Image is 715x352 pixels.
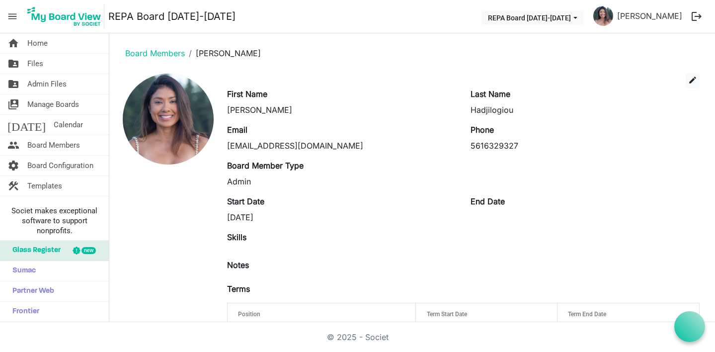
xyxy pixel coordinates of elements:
[24,4,108,29] a: My Board View Logo
[54,115,83,135] span: Calendar
[3,7,22,26] span: menu
[27,33,48,53] span: Home
[471,104,700,116] div: Hadjilogiou
[568,311,606,318] span: Term End Date
[593,6,613,26] img: YcOm1LtmP80IA-PKU6h1PJ--Jn-4kuVIEGfr0aR6qQTzM5pdw1I7-_SZs6Ee-9uXvl2a8gAPaoRLVNHcOWYtXg_thumb.png
[481,10,584,24] button: REPA Board 2025-2026 dropdownbutton
[227,231,246,243] label: Skills
[688,76,697,85] span: edit
[81,247,96,254] div: new
[227,259,249,271] label: Notes
[4,206,104,236] span: Societ makes exceptional software to support nonprofits.
[7,302,39,322] span: Frontier
[238,311,260,318] span: Position
[7,281,54,301] span: Partner Web
[24,4,104,29] img: My Board View Logo
[227,140,456,152] div: [EMAIL_ADDRESS][DOMAIN_NAME]
[227,211,456,223] div: [DATE]
[7,135,19,155] span: people
[227,124,247,136] label: Email
[27,54,43,74] span: Files
[27,135,80,155] span: Board Members
[7,94,19,114] span: switch_account
[7,33,19,53] span: home
[471,140,700,152] div: 5616329327
[7,54,19,74] span: folder_shared
[227,176,456,187] div: Admin
[27,156,93,176] span: Board Configuration
[686,6,707,27] button: logout
[7,261,36,281] span: Sumac
[471,88,510,100] label: Last Name
[27,176,62,196] span: Templates
[7,156,19,176] span: settings
[7,241,61,261] span: Glass Register
[327,332,389,342] a: © 2025 - Societ
[27,94,79,114] span: Manage Boards
[27,74,67,94] span: Admin Files
[227,104,456,116] div: [PERSON_NAME]
[7,176,19,196] span: construction
[427,311,467,318] span: Term Start Date
[686,73,700,88] button: edit
[227,195,264,207] label: Start Date
[185,47,261,59] li: [PERSON_NAME]
[7,115,46,135] span: [DATE]
[227,88,267,100] label: First Name
[125,48,185,58] a: Board Members
[471,195,505,207] label: End Date
[227,283,250,295] label: Terms
[613,6,686,26] a: [PERSON_NAME]
[227,160,304,172] label: Board Member Type
[123,74,214,165] img: YcOm1LtmP80IA-PKU6h1PJ--Jn-4kuVIEGfr0aR6qQTzM5pdw1I7-_SZs6Ee-9uXvl2a8gAPaoRLVNHcOWYtXg_full.png
[471,124,494,136] label: Phone
[7,74,19,94] span: folder_shared
[108,6,236,26] a: REPA Board [DATE]-[DATE]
